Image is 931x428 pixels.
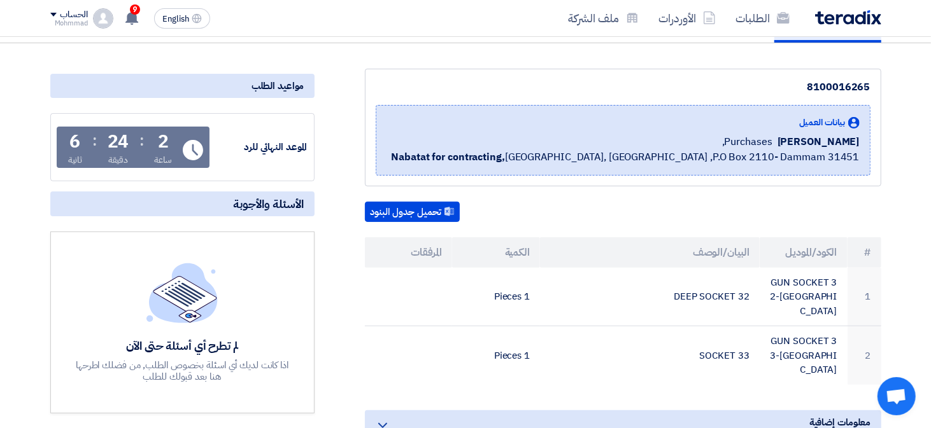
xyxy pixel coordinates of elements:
[452,326,540,385] td: 1 Pieces
[540,268,760,326] td: DEEP SOCKET 32
[452,268,540,326] td: 1 Pieces
[60,10,88,20] div: الحساب
[146,263,218,322] img: empty_state_list.svg
[234,197,304,211] span: الأسئلة والأجوبة
[365,202,460,222] button: تحميل جدول البنود
[212,140,308,155] div: الموعد النهائي للرد
[391,149,505,165] b: Nabatat for contracting,
[799,116,846,129] span: بيانات العميل
[726,3,800,33] a: الطلبات
[74,359,290,382] div: اذا كانت لديك أي اسئلة بخصوص الطلب, من فضلك اطرحها هنا بعد قبولك للطلب
[108,153,128,167] div: دقيقة
[558,3,649,33] a: ملف الشركة
[74,338,290,353] div: لم تطرح أي أسئلة حتى الآن
[760,268,848,326] td: GUN SOCKET 32-[GEOGRAPHIC_DATA]
[93,8,113,29] img: profile_test.png
[92,129,97,152] div: :
[68,153,83,167] div: ثانية
[540,326,760,385] td: SOCKET 33
[50,20,88,27] div: Mohmmad
[540,237,760,268] th: البيان/الوصف
[108,133,129,151] div: 24
[778,134,860,149] span: [PERSON_NAME]
[815,10,881,25] img: Teradix logo
[760,326,848,385] td: GUN SOCKET 33-[GEOGRAPHIC_DATA]
[139,129,144,152] div: :
[452,237,540,268] th: الكمية
[69,133,80,151] div: 6
[376,79,871,95] div: 8100016265
[365,237,453,268] th: المرفقات
[154,8,210,29] button: English
[848,326,881,385] td: 2
[162,15,189,24] span: English
[649,3,726,33] a: الأوردرات
[391,149,859,165] span: [GEOGRAPHIC_DATA], [GEOGRAPHIC_DATA] ,P.O Box 2110- Dammam 31451
[760,237,848,268] th: الكود/الموديل
[158,133,169,151] div: 2
[154,153,173,167] div: ساعة
[50,74,315,98] div: مواعيد الطلب
[130,4,140,15] span: 9
[878,377,916,415] div: دردشة مفتوحة
[848,237,881,268] th: #
[848,268,881,326] td: 1
[722,134,772,149] span: Purchases,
